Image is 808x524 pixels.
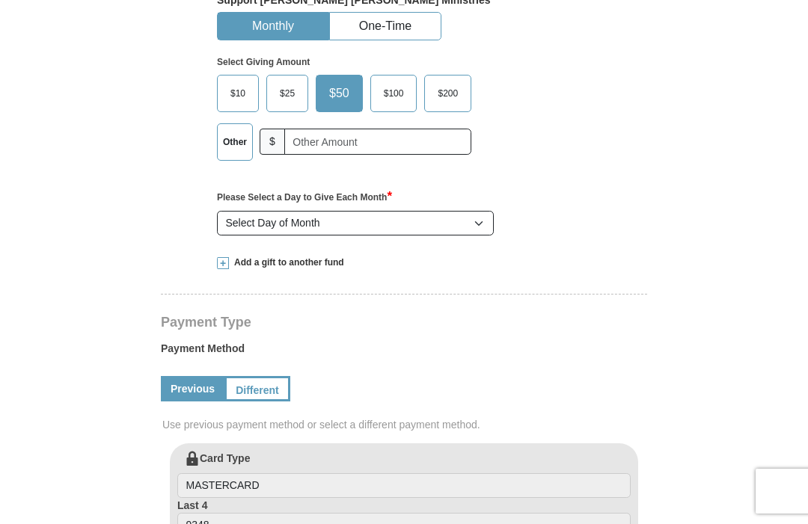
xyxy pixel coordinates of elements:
[260,129,285,155] span: $
[217,192,392,203] strong: Please Select a Day to Give Each Month
[177,473,631,499] input: Card Type
[161,341,647,363] label: Payment Method
[217,57,310,67] strong: Select Giving Amount
[223,82,253,105] span: $10
[161,376,224,401] a: Previous
[218,13,328,40] button: Monthly
[330,13,441,40] button: One-Time
[218,124,252,160] label: Other
[177,451,631,499] label: Card Type
[284,129,471,155] input: Other Amount
[229,256,344,269] span: Add a gift to another fund
[430,82,465,105] span: $200
[162,417,649,432] span: Use previous payment method or select a different payment method.
[224,376,290,401] a: Different
[376,82,411,105] span: $100
[161,316,647,328] h4: Payment Type
[322,82,357,105] span: $50
[272,82,302,105] span: $25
